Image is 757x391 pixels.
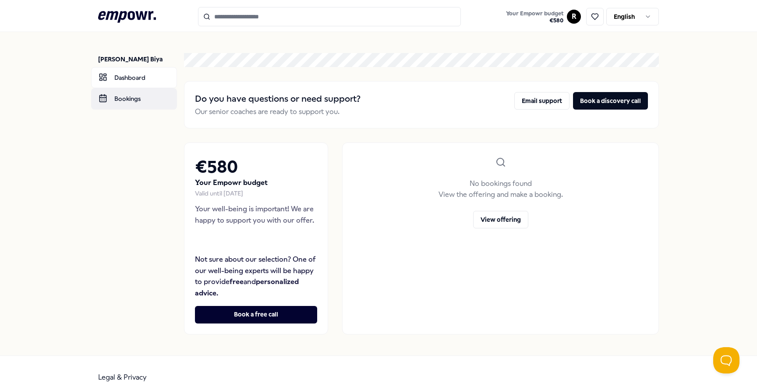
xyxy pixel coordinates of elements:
[195,203,317,226] p: Your well-being is important! We are happy to support you with our offer.
[573,92,648,110] button: Book a discovery call
[473,211,528,228] button: View offering
[195,153,317,181] h2: € 580
[195,177,317,188] p: Your Empowr budget
[506,10,563,17] span: Your Empowr budget
[230,277,244,286] strong: free
[198,7,461,26] input: Search for products, categories or subcategories
[195,188,317,198] div: Valid until [DATE]
[98,373,147,381] a: Legal & Privacy
[195,92,361,106] h2: Do you have questions or need support?
[514,92,570,110] button: Email support
[713,347,739,373] iframe: Help Scout Beacon - Open
[91,88,177,109] a: Bookings
[506,17,563,24] span: € 580
[502,7,567,26] a: Your Empowr budget€580
[91,67,177,88] a: Dashboard
[439,178,563,200] p: No bookings found View the offering and make a booking.
[514,92,570,117] a: Email support
[195,254,317,299] p: Not sure about our selection? One of our well-being experts will be happy to provide and .
[195,106,361,117] p: Our senior coaches are ready to support you.
[98,55,177,64] p: [PERSON_NAME] Biya
[195,306,317,323] button: Book a free call
[504,8,565,26] button: Your Empowr budget€580
[567,10,581,24] button: R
